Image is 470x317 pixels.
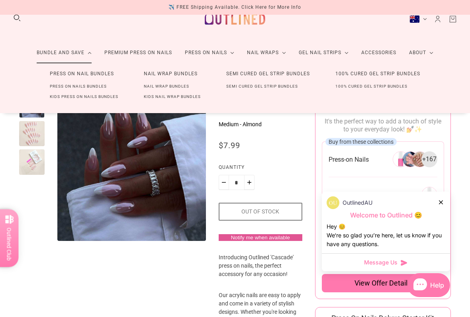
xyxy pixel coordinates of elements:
a: Nail Wrap Bundles [131,81,202,92]
span: $7.99 [219,141,240,150]
span: [PERSON_NAME] [329,191,376,199]
a: Account [433,15,442,23]
span: Buy from these collections [329,139,394,145]
button: Plus [244,175,255,190]
button: Minus [219,175,229,190]
p: Medium - Almond [219,120,302,129]
p: OutlinedAU [343,198,372,207]
a: Cart [448,15,457,23]
p: Welcome to Outlined 😊 [327,211,445,219]
img: 269291651152-0 [421,187,437,203]
a: Accessories [355,42,403,63]
img: 266304946256-0 [393,151,409,167]
div: ✈️ FREE Shipping Available. Click Here for More Info [168,3,301,12]
a: Press On Nail Bundles [37,67,127,81]
span: Press-on Nails [329,155,369,164]
button: Out of stock [219,203,302,221]
div: Hey 😊 We‘re so glad you’re here, let us know if you have any questions. [327,222,445,249]
label: Quantity [219,163,302,175]
a: Premium Press On Nails [98,42,178,63]
button: Notify me when available [219,234,302,241]
img: data:image/png;base64,iVBORw0KGgoAAAANSUhEUgAAACQAAAAkCAYAAADhAJiYAAAAAXNSR0IArs4c6QAAAERlWElmTU0... [327,196,339,209]
a: Semi Cured Gel Strip Bundles [213,67,323,81]
img: 266304946256-2 [412,151,428,167]
modal-trigger: Enlarge product image [57,92,206,241]
span: + 167 [422,155,437,164]
p: Introducing Outlined 'Cascade' press on nails, the perfect accessory for any occasion! [219,253,302,291]
img: 266304946256-1 [402,151,418,167]
a: Bundle and Save [30,42,98,63]
span: View offer details [354,278,411,288]
span: Message Us [364,258,398,266]
a: 100% Cured Gel Strip Bundles [323,67,433,81]
a: Kids Press On Nails Bundles [37,92,131,102]
a: Nail Wraps [241,42,292,63]
button: Australia [409,15,427,23]
a: 100% Cured Gel Strip Bundles [323,81,420,92]
a: About [403,42,440,63]
a: Nail Wrap Bundles [131,67,210,81]
a: Gel Nail Strips [292,42,355,63]
a: Kids Nail Wrap Bundles [131,92,213,102]
a: Press On Nails [178,42,241,63]
a: Press On Nails Bundles [37,81,119,92]
a: Semi Cured Gel Strip Bundles [213,81,311,92]
img: Cascade - Press On Nails [57,92,206,241]
button: Search [13,14,22,22]
a: Outlined [200,2,270,36]
span: It's the perfect way to add a touch of style to your everyday look! 💅✨ [325,117,441,133]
